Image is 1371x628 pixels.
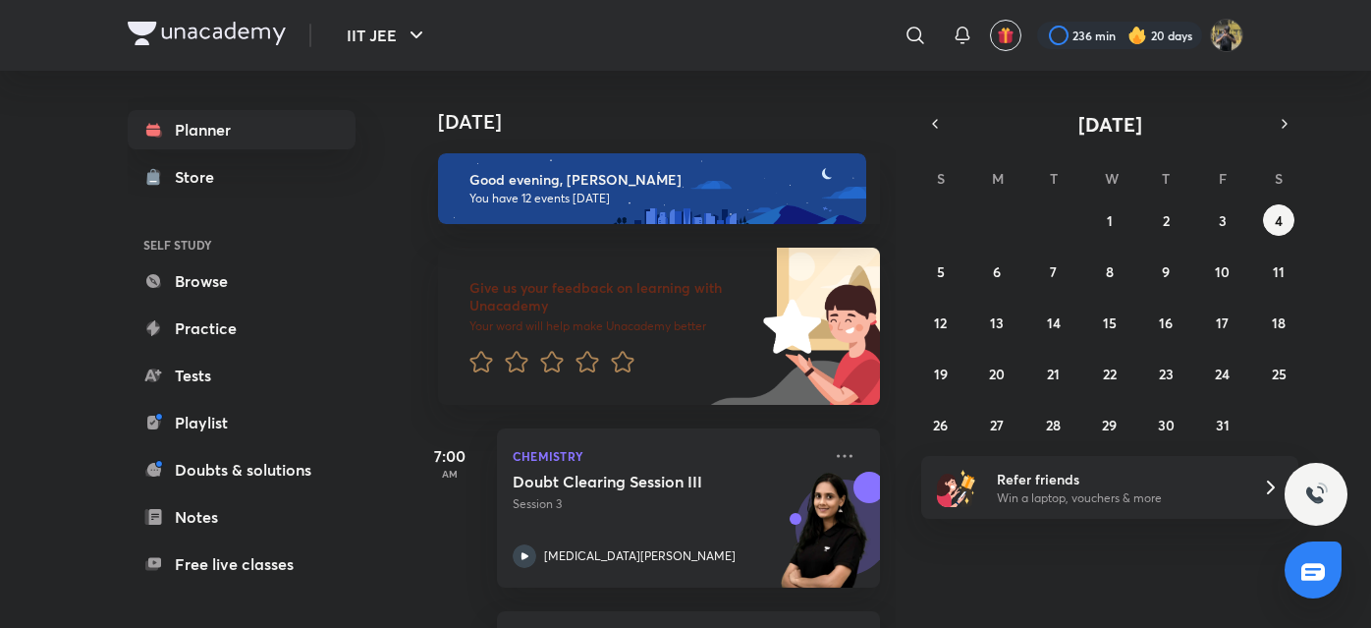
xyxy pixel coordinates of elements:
[1275,169,1283,188] abbr: Saturday
[128,497,356,537] a: Notes
[1150,307,1181,338] button: October 16, 2025
[469,191,849,206] p: You have 12 events [DATE]
[925,358,957,389] button: October 19, 2025
[1162,262,1170,281] abbr: October 9, 2025
[1263,307,1294,338] button: October 18, 2025
[438,110,900,134] h4: [DATE]
[1219,211,1227,230] abbr: October 3, 2025
[1304,483,1328,506] img: ttu
[1216,416,1230,434] abbr: October 31, 2025
[1272,365,1287,383] abbr: October 25, 2025
[1150,358,1181,389] button: October 23, 2025
[1219,169,1227,188] abbr: Friday
[990,314,1004,332] abbr: October 13, 2025
[1207,204,1238,236] button: October 3, 2025
[544,547,736,565] p: [MEDICAL_DATA][PERSON_NAME]
[981,307,1013,338] button: October 13, 2025
[925,409,957,440] button: October 26, 2025
[128,22,286,45] img: Company Logo
[1127,26,1147,45] img: streak
[1038,409,1069,440] button: October 28, 2025
[981,409,1013,440] button: October 27, 2025
[934,314,947,332] abbr: October 12, 2025
[997,489,1238,507] p: Win a laptop, vouchers & more
[937,262,945,281] abbr: October 5, 2025
[949,110,1271,138] button: [DATE]
[469,279,756,314] h6: Give us your feedback on learning with Unacademy
[1272,314,1286,332] abbr: October 18, 2025
[128,157,356,197] a: Store
[997,27,1015,44] img: avatar
[128,228,356,261] h6: SELF STUDY
[438,153,866,224] img: evening
[1094,256,1125,287] button: October 8, 2025
[513,444,821,468] p: Chemistry
[1103,314,1117,332] abbr: October 15, 2025
[1102,416,1117,434] abbr: October 29, 2025
[937,468,976,507] img: referral
[1038,307,1069,338] button: October 14, 2025
[1106,262,1114,281] abbr: October 8, 2025
[1207,256,1238,287] button: October 10, 2025
[1207,358,1238,389] button: October 24, 2025
[1046,416,1061,434] abbr: October 28, 2025
[981,256,1013,287] button: October 6, 2025
[1159,365,1174,383] abbr: October 23, 2025
[128,261,356,301] a: Browse
[411,468,489,480] p: AM
[1207,409,1238,440] button: October 31, 2025
[1047,314,1061,332] abbr: October 14, 2025
[1273,262,1285,281] abbr: October 11, 2025
[934,365,948,383] abbr: October 19, 2025
[1215,365,1230,383] abbr: October 24, 2025
[513,472,757,491] h5: Doubt Clearing Session III
[981,358,1013,389] button: October 20, 2025
[992,169,1004,188] abbr: Monday
[1159,314,1173,332] abbr: October 16, 2025
[990,20,1021,51] button: avatar
[1210,19,1243,52] img: KRISH JINDAL
[1105,169,1119,188] abbr: Wednesday
[469,318,756,334] p: Your word will help make Unacademy better
[993,262,1001,281] abbr: October 6, 2025
[1094,204,1125,236] button: October 1, 2025
[128,22,286,50] a: Company Logo
[925,256,957,287] button: October 5, 2025
[1275,211,1283,230] abbr: October 4, 2025
[513,495,821,513] p: Session 3
[469,171,849,189] h6: Good evening, [PERSON_NAME]
[1050,169,1058,188] abbr: Tuesday
[925,307,957,338] button: October 12, 2025
[1207,307,1238,338] button: October 17, 2025
[128,110,356,149] a: Planner
[1162,169,1170,188] abbr: Thursday
[128,544,356,584] a: Free live classes
[128,309,356,348] a: Practice
[1158,416,1175,434] abbr: October 30, 2025
[933,416,948,434] abbr: October 26, 2025
[989,365,1005,383] abbr: October 20, 2025
[1163,211,1170,230] abbr: October 2, 2025
[1038,256,1069,287] button: October 7, 2025
[1150,256,1181,287] button: October 9, 2025
[1263,358,1294,389] button: October 25, 2025
[1038,358,1069,389] button: October 21, 2025
[1263,204,1294,236] button: October 4, 2025
[175,165,226,189] div: Store
[1094,358,1125,389] button: October 22, 2025
[772,472,880,607] img: unacademy
[1216,314,1229,332] abbr: October 17, 2025
[411,444,489,468] h5: 7:00
[128,403,356,442] a: Playlist
[1050,262,1057,281] abbr: October 7, 2025
[997,469,1238,489] h6: Refer friends
[1094,409,1125,440] button: October 29, 2025
[1107,211,1113,230] abbr: October 1, 2025
[1078,111,1142,138] span: [DATE]
[1150,204,1181,236] button: October 2, 2025
[1263,256,1294,287] button: October 11, 2025
[128,356,356,395] a: Tests
[335,16,440,55] button: IIT JEE
[1103,365,1117,383] abbr: October 22, 2025
[128,450,356,489] a: Doubts & solutions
